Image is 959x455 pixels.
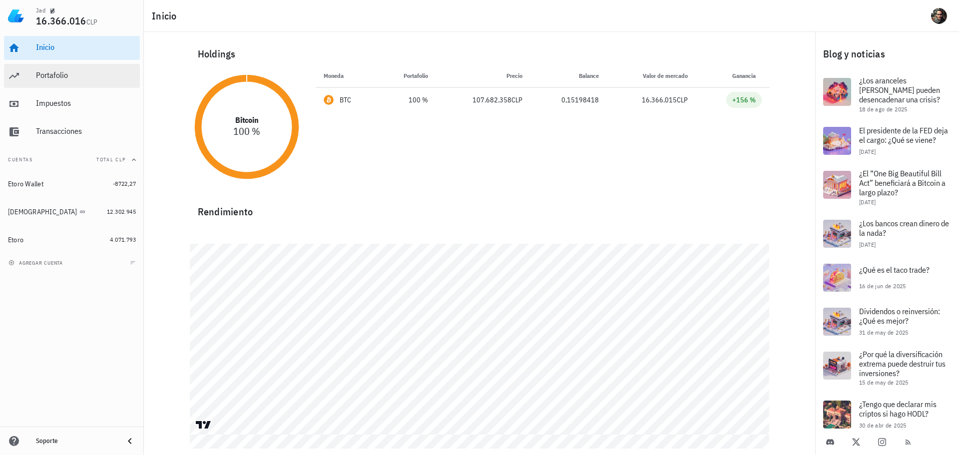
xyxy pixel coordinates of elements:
[324,95,334,105] div: BTC-icon
[859,148,876,155] span: [DATE]
[607,64,696,88] th: Valor de mercado
[4,228,140,252] a: Etoro 4.071.793
[859,422,907,429] span: 30 de abr de 2025
[195,420,212,430] a: Charting by TradingView
[859,306,940,326] span: Dividendos o reinversión: ¿Qué es mejor?
[511,95,522,104] span: CLP
[10,260,63,266] span: agregar cuenta
[473,95,511,104] span: 107.682.358
[86,17,98,26] span: CLP
[732,95,756,105] div: +156 %
[931,8,947,24] div: avatar
[36,42,136,52] div: Inicio
[8,180,43,188] div: Etoro Wallet
[436,64,530,88] th: Precio
[859,105,908,113] span: 18 de ago de 2025
[340,95,352,105] div: BTC
[8,208,77,216] div: [DEMOGRAPHIC_DATA]
[859,241,876,248] span: [DATE]
[815,119,959,163] a: El presidente de la FED deja el cargo: ¿Qué se viene? [DATE]
[859,349,946,378] span: ¿Por qué la diversificación extrema puede destruir tus inversiones?
[815,70,959,119] a: ¿Los aranceles [PERSON_NAME] pueden desencadenar una crisis? 18 de ago de 2025
[815,393,959,437] a: ¿Tengo que declarar mis criptos si hago HODL? 30 de abr de 2025
[36,126,136,136] div: Transacciones
[4,148,140,172] button: CuentasTotal CLP
[4,120,140,144] a: Transacciones
[859,198,876,206] span: [DATE]
[316,64,379,88] th: Moneda
[8,236,23,244] div: Etoro
[152,8,181,24] h1: Inicio
[859,399,937,419] span: ¿Tengo que declarar mis criptos si hago HODL?
[36,98,136,108] div: Impuestos
[859,265,930,275] span: ¿Qué es el taco trade?
[859,168,946,197] span: ¿El “One Big Beautiful Bill Act” beneficiará a Bitcoin a largo plazo?
[386,95,428,105] div: 100 %
[732,72,762,79] span: Ganancia
[859,125,948,145] span: El presidente de la FED deja el cargo: ¿Qué se viene?
[8,8,24,24] img: LedgiFi
[815,163,959,212] a: ¿El “One Big Beautiful Bill Act” beneficiará a Bitcoin a largo plazo? [DATE]
[4,64,140,88] a: Portafolio
[859,329,909,336] span: 31 de may de 2025
[378,64,436,88] th: Portafolio
[4,92,140,116] a: Impuestos
[4,200,140,224] a: [DEMOGRAPHIC_DATA] 12.302.945
[190,196,770,220] div: Rendimiento
[859,75,940,104] span: ¿Los aranceles [PERSON_NAME] pueden desencadenar una crisis?
[815,344,959,393] a: ¿Por qué la diversificación extrema puede destruir tus inversiones? 15 de may de 2025
[859,282,906,290] span: 16 de jun de 2025
[36,6,45,14] div: Jad
[36,14,86,27] span: 16.366.016
[6,258,67,268] button: agregar cuenta
[110,236,136,243] span: 4.071.793
[36,437,116,445] div: Soporte
[113,180,136,187] span: -8722,27
[815,212,959,256] a: ¿Los bancos crean dinero de la nada? [DATE]
[815,38,959,70] div: Blog y noticias
[815,256,959,300] a: ¿Qué es el taco trade? 16 de jun de 2025
[36,70,136,80] div: Portafolio
[4,172,140,196] a: Etoro Wallet -8722,27
[190,38,770,70] div: Holdings
[859,218,949,238] span: ¿Los bancos crean dinero de la nada?
[96,156,126,163] span: Total CLP
[642,95,677,104] span: 16.366.015
[530,64,607,88] th: Balance
[859,379,909,386] span: 15 de may de 2025
[107,208,136,215] span: 12.302.945
[538,95,599,105] div: 0,15198418
[4,36,140,60] a: Inicio
[677,95,688,104] span: CLP
[815,300,959,344] a: Dividendos o reinversión: ¿Qué es mejor? 31 de may de 2025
